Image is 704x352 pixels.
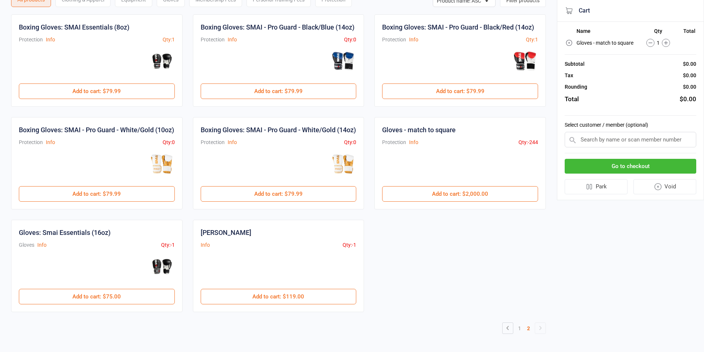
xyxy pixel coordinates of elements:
[565,121,696,129] label: Select customer / member (optional)
[639,39,678,47] div: 1
[343,241,356,249] div: Qty: -1
[19,228,110,237] div: Gloves: Smai Essentials (16oz)
[382,186,538,202] button: Add to cart: $2,000.00
[518,139,538,146] div: Qty: -244
[228,139,237,146] button: Info
[565,95,579,104] div: Total
[163,139,175,146] div: Qty: 0
[409,139,418,146] button: Info
[577,38,638,48] td: Gloves - match to square
[46,36,55,44] button: Info
[37,241,47,249] button: Info
[19,83,175,99] button: Add to cart: $79.99
[680,95,696,104] div: $0.00
[201,228,251,237] div: [PERSON_NAME]
[19,289,175,304] button: Add to cart: $75.00
[161,241,175,249] div: Qty: -1
[382,22,534,32] div: Boxing Gloves: SMAI - Pro Guard - Black/Red (14oz)
[344,139,356,146] div: Qty: 0
[201,36,225,44] div: Protection
[344,36,356,44] div: Qty: 0
[201,241,210,249] button: Info
[201,186,357,202] button: Add to cart: $79.99
[382,139,406,146] div: Protection
[409,36,418,44] button: Info
[577,28,638,37] th: Name
[524,323,533,334] a: 2
[382,125,456,135] div: Gloves - match to square
[19,125,174,135] div: Boxing Gloves: SMAI - Pro Guard - White/Gold (10oz)
[683,60,696,68] div: $0.00
[228,36,237,44] button: Info
[201,22,354,32] div: Boxing Gloves: SMAI - Pro Guard - Black/Blue (14oz)
[19,22,129,32] div: Boxing Gloves: SMAI Essentials (8oz)
[565,60,585,68] div: Subtotal
[565,83,587,91] div: Rounding
[19,186,175,202] button: Add to cart: $79.99
[19,241,34,249] div: Gloves
[201,125,356,135] div: Boxing Gloves: SMAI - Pro Guard - White/Gold (14oz)
[163,36,175,44] div: Qty: 1
[201,289,357,304] button: Add to cart: $119.00
[526,36,538,44] div: Qty: 1
[201,139,225,146] div: Protection
[201,83,357,99] button: Add to cart: $79.99
[633,179,697,194] button: Void
[19,139,43,146] div: Protection
[639,28,678,37] th: Qty
[382,36,406,44] div: Protection
[19,36,43,44] div: Protection
[565,179,628,194] button: Park
[515,323,524,334] a: 1
[679,28,696,37] th: Total
[565,132,696,147] input: Search by name or scan member number
[565,159,696,174] button: Go to checkout
[382,83,538,99] button: Add to cart: $79.99
[46,139,55,146] button: Info
[683,72,696,79] div: $0.00
[683,83,696,91] div: $0.00
[565,72,573,79] div: Tax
